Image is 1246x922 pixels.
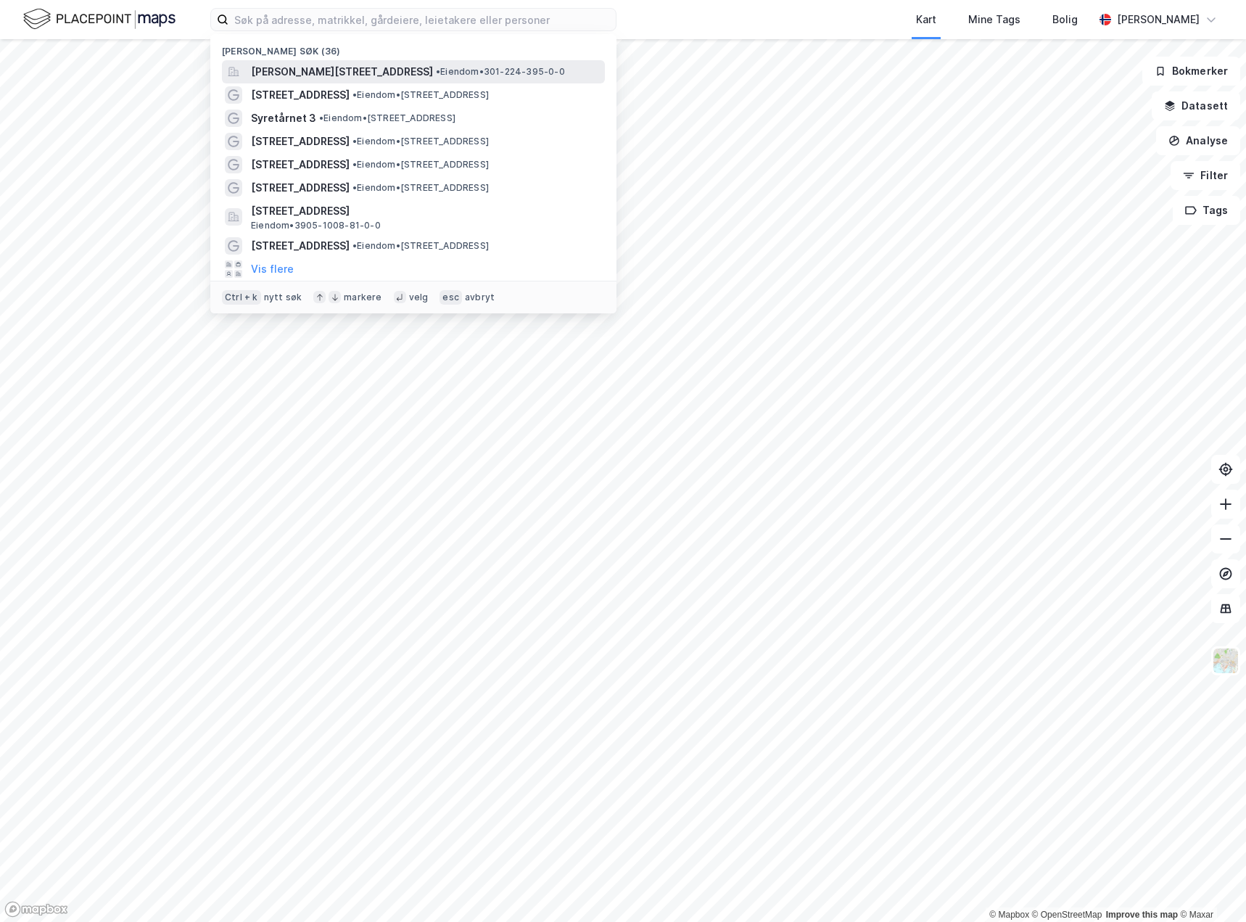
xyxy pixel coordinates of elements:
a: Mapbox [989,910,1029,920]
span: • [352,159,357,170]
span: [STREET_ADDRESS] [251,237,350,255]
span: • [352,136,357,147]
img: logo.f888ab2527a4732fd821a326f86c7f29.svg [23,7,176,32]
span: [STREET_ADDRESS] [251,156,350,173]
div: Kart [916,11,936,28]
button: Bokmerker [1142,57,1240,86]
span: Eiendom • [STREET_ADDRESS] [352,159,489,170]
span: • [436,66,440,77]
span: [STREET_ADDRESS] [251,133,350,150]
button: Filter [1171,161,1240,190]
a: Mapbox homepage [4,901,68,918]
button: Vis flere [251,260,294,278]
div: Kontrollprogram for chat [1173,852,1246,922]
div: esc [440,290,462,305]
span: Syretårnet 3 [251,110,316,127]
span: Eiendom • [STREET_ADDRESS] [352,89,489,101]
div: [PERSON_NAME] [1117,11,1200,28]
span: Eiendom • [STREET_ADDRESS] [319,112,455,124]
a: OpenStreetMap [1032,910,1102,920]
span: Eiendom • 3905-1008-81-0-0 [251,220,381,231]
span: • [352,182,357,193]
div: Ctrl + k [222,290,261,305]
span: Eiendom • [STREET_ADDRESS] [352,240,489,252]
div: nytt søk [264,292,302,303]
span: Eiendom • 301-224-395-0-0 [436,66,565,78]
button: Datasett [1152,91,1240,120]
span: • [352,89,357,100]
button: Analyse [1156,126,1240,155]
button: Tags [1173,196,1240,225]
span: [STREET_ADDRESS] [251,86,350,104]
a: Improve this map [1106,910,1178,920]
input: Søk på adresse, matrikkel, gårdeiere, leietakere eller personer [228,9,616,30]
div: markere [344,292,381,303]
div: [PERSON_NAME] søk (36) [210,34,616,60]
iframe: Chat Widget [1173,852,1246,922]
span: [STREET_ADDRESS] [251,179,350,197]
div: avbryt [465,292,495,303]
span: [PERSON_NAME][STREET_ADDRESS] [251,63,433,81]
img: Z [1212,647,1239,675]
div: Bolig [1052,11,1078,28]
span: [STREET_ADDRESS] [251,202,599,220]
span: Eiendom • [STREET_ADDRESS] [352,182,489,194]
div: velg [409,292,429,303]
span: Eiendom • [STREET_ADDRESS] [352,136,489,147]
span: • [319,112,323,123]
div: Mine Tags [968,11,1020,28]
span: • [352,240,357,251]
